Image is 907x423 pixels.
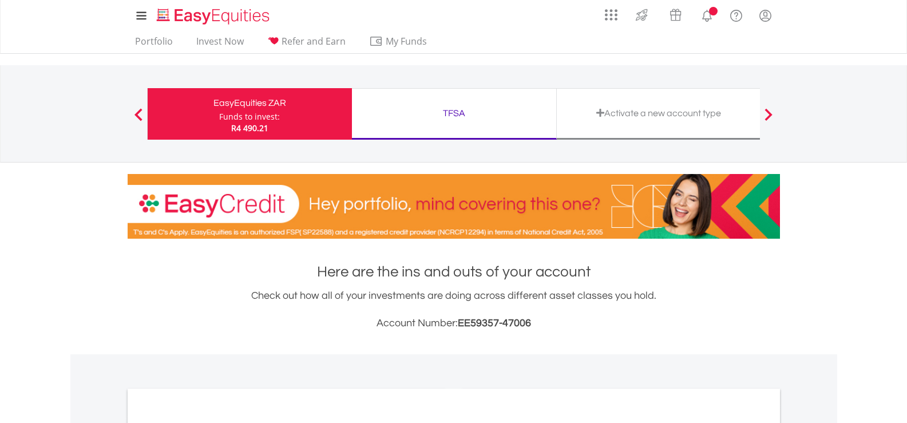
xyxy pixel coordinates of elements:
[155,7,274,26] img: EasyEquities_Logo.png
[155,95,345,111] div: EasyEquities ZAR
[192,35,248,53] a: Invest Now
[692,3,722,26] a: Notifications
[369,34,444,49] span: My Funds
[152,3,274,26] a: Home page
[128,262,780,282] h1: Here are the ins and outs of your account
[632,6,651,24] img: thrive-v2.svg
[130,35,177,53] a: Portfolio
[219,111,280,122] div: Funds to invest:
[231,122,268,133] span: R4 490.21
[128,174,780,239] img: EasyCredit Promotion Banner
[659,3,692,24] a: Vouchers
[282,35,346,48] span: Refer and Earn
[751,3,780,28] a: My Profile
[458,318,531,329] span: EE59357-47006
[666,6,685,24] img: vouchers-v2.svg
[597,3,625,21] a: AppsGrid
[128,288,780,331] div: Check out how all of your investments are doing across different asset classes you hold.
[128,315,780,331] h3: Account Number:
[564,105,754,121] div: Activate a new account type
[263,35,350,53] a: Refer and Earn
[605,9,617,21] img: grid-menu-icon.svg
[359,105,549,121] div: TFSA
[722,3,751,26] a: FAQ's and Support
